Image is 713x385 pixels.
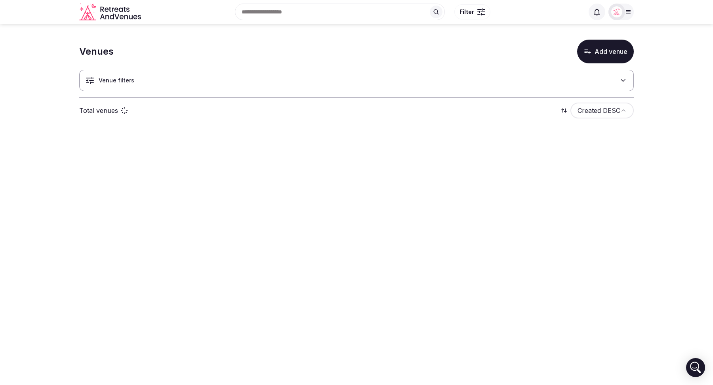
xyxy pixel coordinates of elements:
[577,40,634,63] button: Add venue
[454,4,490,19] button: Filter
[99,76,134,84] h3: Venue filters
[79,3,143,21] svg: Retreats and Venues company logo
[459,8,474,16] span: Filter
[79,45,114,58] h1: Venues
[611,6,622,17] img: Matt Grant Oakes
[79,106,118,115] p: Total venues
[686,358,705,377] div: Open Intercom Messenger
[79,3,143,21] a: Visit the homepage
